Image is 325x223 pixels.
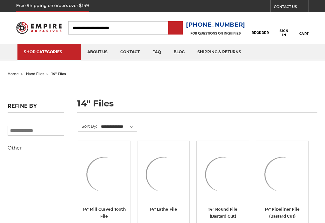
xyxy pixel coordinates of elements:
label: Sort By: [78,121,97,131]
div: SHOP CATEGORIES [24,49,75,54]
span: Reorder [252,31,269,35]
select: Sort By: [100,122,137,131]
a: 14" Round File (Bastard Cut) [208,207,238,219]
h5: Refine by [8,103,64,113]
img: 14 Inch Round File Bastard Cut, Double Cut [201,153,244,196]
img: 14" Mill Curved Tooth File with Tang [83,153,126,196]
h1: 14" files [77,99,317,113]
p: FOR QUESTIONS OR INQUIRIES [186,31,245,35]
a: 14 Inch Round File Bastard Cut, Double Cut [201,145,244,202]
a: blog [167,44,191,60]
a: 14" Mill Curved Tooth File with Tang [83,145,126,202]
span: Cart [299,32,309,36]
input: Submit [169,22,182,35]
span: 14" files [51,72,66,76]
a: 14 Inch Lathe File, Single Cut [142,145,185,202]
a: contact [114,44,146,60]
a: about us [81,44,114,60]
a: CONTACT US [274,3,308,12]
a: home [8,72,19,76]
img: 14 Inch Lathe File, Single Cut [142,153,185,196]
h5: Other [8,144,64,152]
img: 14 inch pipeliner file [261,153,304,196]
a: 14" Pipeliner File (Bastard Cut) [265,207,300,219]
a: hand files [26,72,44,76]
img: Empire Abrasives [16,19,61,37]
a: faq [146,44,167,60]
a: Reorder [252,21,269,35]
span: Sign In [277,29,291,37]
a: SHOP CATEGORIES [17,44,81,60]
a: [PHONE_NUMBER] [186,20,245,29]
a: 14 inch pipeliner file [261,145,304,202]
a: Cart [299,19,309,37]
a: 14" Mill Curved Tooth File [83,207,126,219]
a: shipping & returns [191,44,248,60]
a: 14" Lathe File [150,207,177,212]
